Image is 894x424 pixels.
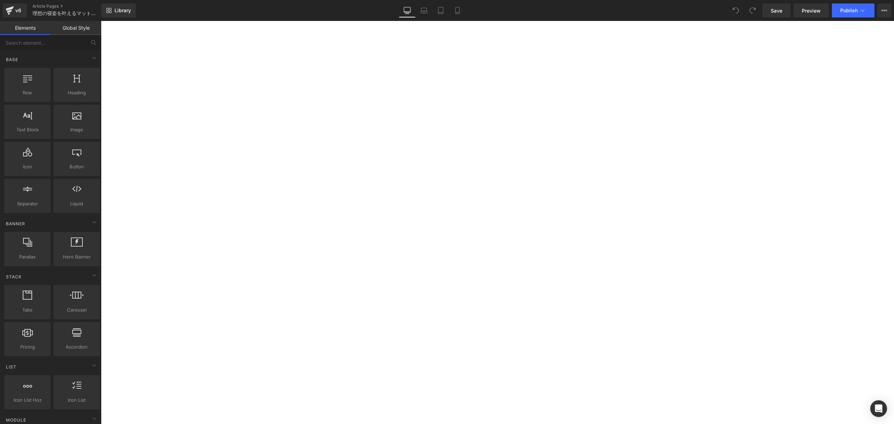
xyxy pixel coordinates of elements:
a: Preview [793,3,829,17]
span: Accordion [56,343,98,351]
span: Image [56,126,98,133]
span: Pricing [6,343,49,351]
a: New Library [101,3,136,17]
span: Hero Banner [56,253,98,261]
span: Tabs [6,306,49,314]
a: v6 [3,3,27,17]
span: Carousel [56,306,98,314]
a: Global Style [51,21,101,35]
span: Banner [5,220,26,227]
a: Mobile [449,3,466,17]
div: v6 [14,6,23,15]
span: Publish [840,8,858,13]
span: Module [5,417,27,423]
span: 理想の寝姿を叶えるマットレスの選び方 [32,10,100,16]
span: Heading [56,89,98,96]
span: Icon List [56,396,98,404]
span: Button [56,163,98,170]
button: Redo [746,3,760,17]
span: Row [6,89,49,96]
button: Publish [832,3,874,17]
span: Library [115,7,131,14]
span: Text Block [6,126,49,133]
div: Open Intercom Messenger [870,400,887,417]
span: Save [771,7,782,14]
span: List [5,364,17,370]
span: Stack [5,273,22,280]
span: Liquid [56,200,98,207]
a: Article Pages [32,3,113,9]
a: Desktop [399,3,416,17]
button: More [877,3,891,17]
button: Undo [729,3,743,17]
span: Parallax [6,253,49,261]
span: Icon [6,163,49,170]
span: Base [5,56,19,63]
span: Icon List Hoz [6,396,49,404]
span: Separator [6,200,49,207]
span: Preview [802,7,821,14]
a: Laptop [416,3,432,17]
a: Tablet [432,3,449,17]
